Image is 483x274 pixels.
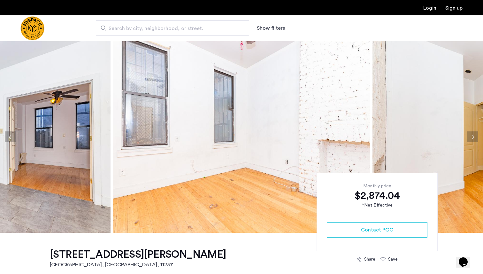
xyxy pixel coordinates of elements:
[50,248,226,261] h1: [STREET_ADDRESS][PERSON_NAME]
[50,261,226,269] h2: [GEOGRAPHIC_DATA], [GEOGRAPHIC_DATA] , 11237
[109,25,231,32] span: Search by city, neighborhood, or street.
[257,24,285,32] button: Show or hide filters
[467,131,478,142] button: Next apartment
[327,202,427,209] div: *Net Effective
[20,16,44,40] a: Cazamio Logo
[327,222,427,238] button: button
[423,5,436,11] a: Login
[96,20,249,36] input: Apartment Search
[20,16,44,40] img: logo
[361,226,393,234] span: Contact POC
[113,41,370,233] img: apartment
[388,256,398,262] div: Save
[456,248,477,268] iframe: chat widget
[327,183,427,189] div: Monthly price
[50,248,226,269] a: [STREET_ADDRESS][PERSON_NAME][GEOGRAPHIC_DATA], [GEOGRAPHIC_DATA], 11237
[5,131,16,142] button: Previous apartment
[445,5,463,11] a: Registration
[327,189,427,202] div: $2,874.04
[364,256,375,262] div: Share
